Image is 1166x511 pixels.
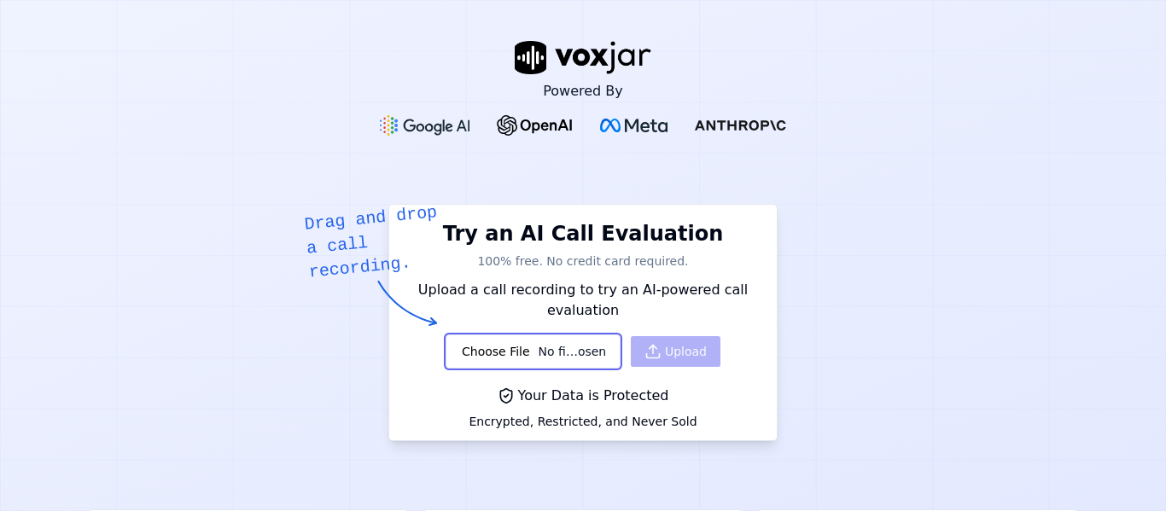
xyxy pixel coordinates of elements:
[497,115,573,136] img: OpenAI Logo
[543,81,623,102] p: Powered By
[469,413,697,430] div: Encrypted, Restricted, and Never Sold
[469,386,697,406] div: Your Data is Protected
[380,115,470,136] img: Google gemini Logo
[445,328,621,375] input: Upload a call recording
[600,119,668,132] img: Meta Logo
[515,41,651,74] img: voxjar logo
[399,253,766,270] p: 100% free. No credit card required.
[399,280,766,321] p: Upload a call recording to try an AI-powered call evaluation
[399,220,766,247] h1: Try an AI Call Evaluation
